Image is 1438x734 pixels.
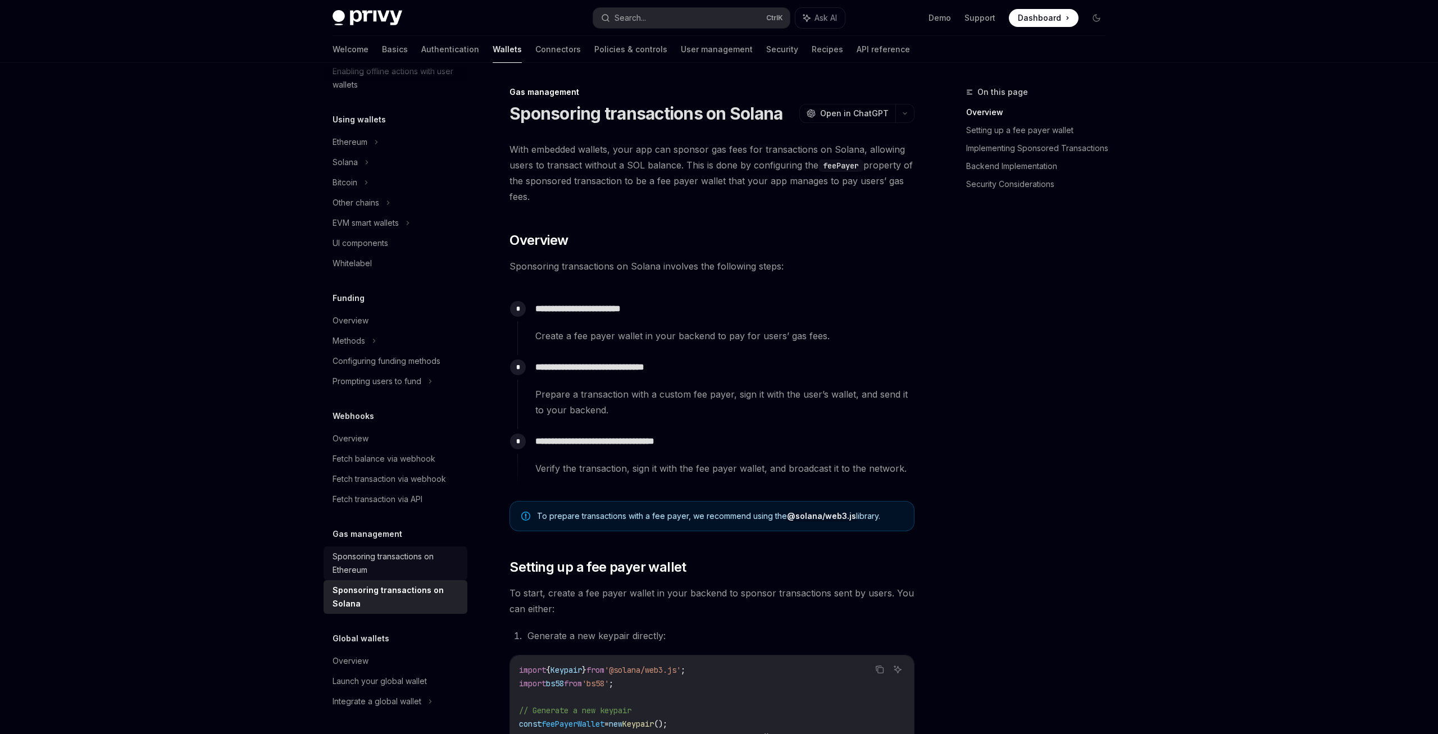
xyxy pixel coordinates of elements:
[787,511,856,521] a: @solana/web3.js
[524,628,914,644] li: Generate a new keypair directly:
[535,328,914,344] span: Create a fee payer wallet in your backend to pay for users’ gas fees.
[546,665,550,675] span: {
[324,449,467,469] a: Fetch balance via webhook
[324,351,467,371] a: Configuring funding methods
[333,334,365,348] div: Methods
[333,216,399,230] div: EVM smart wallets
[333,375,421,388] div: Prompting users to fund
[966,157,1114,175] a: Backend Implementation
[615,11,646,25] div: Search...
[509,585,914,617] span: To start, create a fee payer wallet in your backend to sponsor transactions sent by users. You ca...
[1009,9,1078,27] a: Dashboard
[582,665,586,675] span: }
[333,632,389,645] h5: Global wallets
[333,409,374,423] h5: Webhooks
[333,196,379,209] div: Other chains
[324,469,467,489] a: Fetch transaction via webhook
[333,156,358,169] div: Solana
[521,512,530,521] svg: Note
[564,678,582,689] span: from
[333,291,365,305] h5: Funding
[333,472,446,486] div: Fetch transaction via webhook
[509,142,914,204] span: With embedded wallets, your app can sponsor gas fees for transactions on Solana, allowing users t...
[766,36,798,63] a: Security
[333,432,368,445] div: Overview
[604,665,681,675] span: '@solana/web3.js'
[333,583,461,610] div: Sponsoring transactions on Solana
[535,461,914,476] span: Verify the transaction, sign it with the fee payer wallet, and broadcast it to the network.
[546,678,564,689] span: bs58
[333,257,372,270] div: Whitelabel
[964,12,995,24] a: Support
[929,12,951,24] a: Demo
[541,719,604,729] span: feePayerWallet
[324,311,467,331] a: Overview
[382,36,408,63] a: Basics
[890,662,905,677] button: Ask AI
[609,719,622,729] span: new
[493,36,522,63] a: Wallets
[681,665,685,675] span: ;
[519,665,546,675] span: import
[537,510,903,522] span: To prepare transactions with a fee payer, we recommend using the library.
[333,36,368,63] a: Welcome
[519,705,631,715] span: // Generate a new keypair
[509,103,782,124] h1: Sponsoring transactions on Solana
[1018,12,1061,24] span: Dashboard
[799,104,895,123] button: Open in ChatGPT
[333,550,461,577] div: Sponsoring transactions on Ethereum
[966,121,1114,139] a: Setting up a fee payer wallet
[609,678,613,689] span: ;
[333,176,357,189] div: Bitcoin
[333,654,368,668] div: Overview
[872,662,887,677] button: Copy the contents from the code block
[966,103,1114,121] a: Overview
[333,135,367,149] div: Ethereum
[509,558,686,576] span: Setting up a fee payer wallet
[519,678,546,689] span: import
[333,113,386,126] h5: Using wallets
[681,36,753,63] a: User management
[333,314,368,327] div: Overview
[966,175,1114,193] a: Security Considerations
[820,108,889,119] span: Open in ChatGPT
[977,85,1028,99] span: On this page
[582,678,609,689] span: 'bs58'
[324,671,467,691] a: Launch your global wallet
[622,719,654,729] span: Keypair
[324,546,467,580] a: Sponsoring transactions on Ethereum
[324,233,467,253] a: UI components
[421,36,479,63] a: Authentication
[604,719,609,729] span: =
[324,253,467,273] a: Whitelabel
[857,36,910,63] a: API reference
[593,8,790,28] button: Search...CtrlK
[509,231,568,249] span: Overview
[333,674,427,688] div: Launch your global wallet
[333,527,402,541] h5: Gas management
[814,12,837,24] span: Ask AI
[509,258,914,274] span: Sponsoring transactions on Solana involves the following steps:
[333,695,421,708] div: Integrate a global wallet
[535,386,914,418] span: Prepare a transaction with a custom fee payer, sign it with the user’s wallet, and send it to you...
[1087,9,1105,27] button: Toggle dark mode
[333,493,422,506] div: Fetch transaction via API
[324,651,467,671] a: Overview
[766,13,783,22] span: Ctrl K
[818,159,863,172] code: feePayer
[333,452,435,466] div: Fetch balance via webhook
[654,719,667,729] span: ();
[333,10,402,26] img: dark logo
[333,354,440,368] div: Configuring funding methods
[333,236,388,250] div: UI components
[324,428,467,449] a: Overview
[795,8,845,28] button: Ask AI
[509,86,914,98] div: Gas management
[594,36,667,63] a: Policies & controls
[519,719,541,729] span: const
[324,580,467,614] a: Sponsoring transactions on Solana
[586,665,604,675] span: from
[966,139,1114,157] a: Implementing Sponsored Transactions
[324,489,467,509] a: Fetch transaction via API
[812,36,843,63] a: Recipes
